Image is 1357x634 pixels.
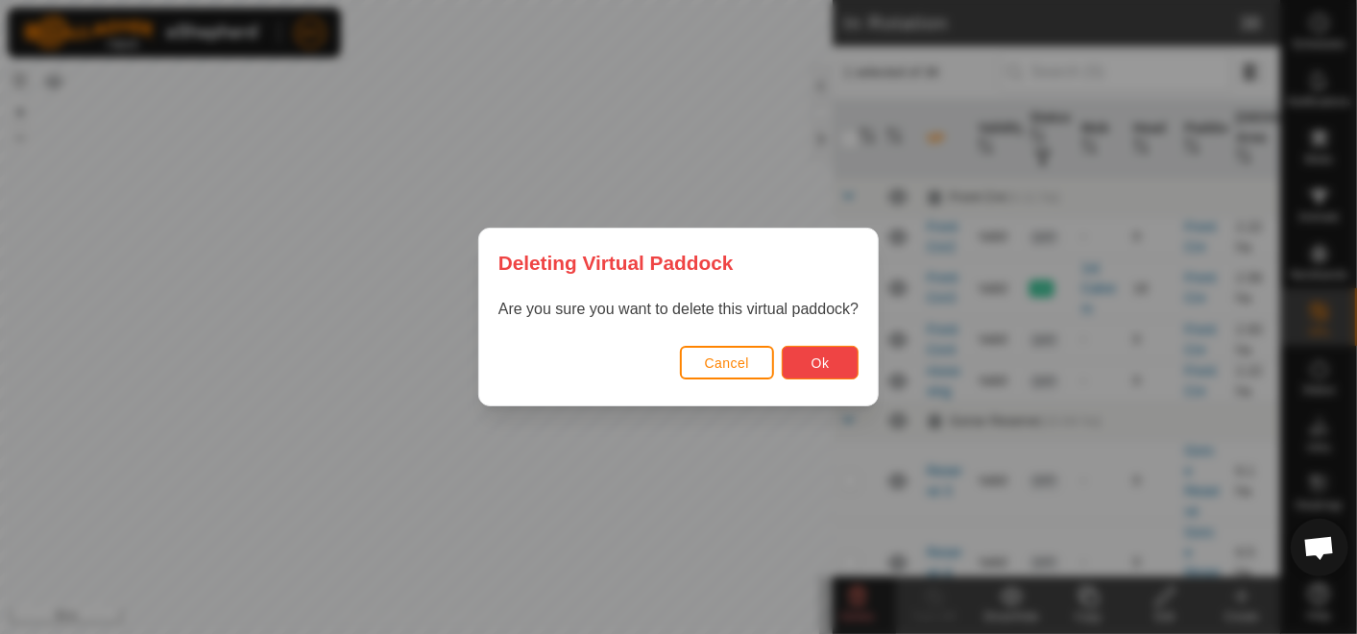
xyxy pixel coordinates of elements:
button: Ok [782,346,859,379]
p: Are you sure you want to delete this virtual paddock? [498,298,859,321]
div: Open chat [1291,519,1348,576]
button: Cancel [680,346,775,379]
span: Deleting Virtual Paddock [498,248,734,278]
span: Ok [812,355,830,371]
span: Cancel [705,355,750,371]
